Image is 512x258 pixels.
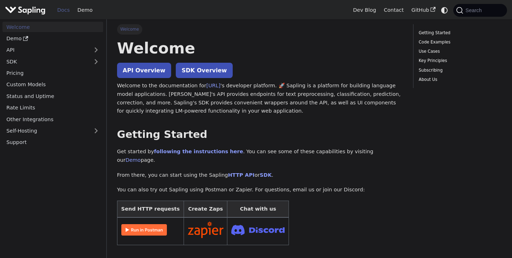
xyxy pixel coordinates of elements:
a: Rate Limits [2,103,103,113]
span: Welcome [117,24,142,34]
a: Pricing [2,68,103,78]
a: Demo [74,5,96,16]
a: Status and Uptime [2,91,103,101]
img: Run in Postman [121,224,167,236]
a: SDK Overview [176,63,232,78]
a: Self-Hosting [2,126,103,136]
p: You can also try out Sapling using Postman or Zapier. For questions, email us or join our Discord: [117,186,403,194]
a: Other Integrations [2,114,103,124]
button: Expand sidebar category 'SDK' [89,56,103,67]
a: Dev Blog [349,5,380,16]
a: SDK [2,56,89,67]
a: Support [2,137,103,148]
a: following the instructions here [154,149,243,154]
a: Custom Models [2,79,103,90]
a: About Us [419,76,499,83]
img: Join Discord [231,223,285,237]
nav: Breadcrumbs [117,24,403,34]
th: Create Zaps [184,201,227,218]
a: Demo [126,157,141,163]
a: Docs [53,5,74,16]
th: Chat with us [227,201,289,218]
button: Expand sidebar category 'API' [89,45,103,55]
img: Sapling.ai [5,5,46,15]
a: Welcome [2,22,103,32]
a: Use Cases [419,48,499,55]
h1: Welcome [117,38,403,58]
span: Search [463,7,486,13]
a: SDK [260,172,271,178]
a: Code Examples [419,39,499,46]
p: Welcome to the documentation for 's developer platform. 🚀 Sapling is a platform for building lang... [117,82,403,115]
p: From there, you can start using the Sapling or . [117,171,403,180]
a: GitHub [407,5,439,16]
th: Send HTTP requests [117,201,184,218]
a: Subscribing [419,67,499,74]
a: Contact [380,5,408,16]
a: Key Principles [419,57,499,64]
a: API [2,45,89,55]
button: Switch between dark and light mode (currently system mode) [439,5,450,15]
a: HTTP API [228,172,255,178]
a: Demo [2,33,103,44]
p: Get started by . You can see some of these capabilities by visiting our page. [117,148,403,165]
h2: Getting Started [117,128,403,141]
a: API Overview [117,63,171,78]
a: Sapling.aiSapling.ai [5,5,48,15]
button: Search (Command+K) [453,4,507,17]
img: Connect in Zapier [188,222,223,238]
a: [URL] [206,83,221,88]
a: Getting Started [419,30,499,36]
